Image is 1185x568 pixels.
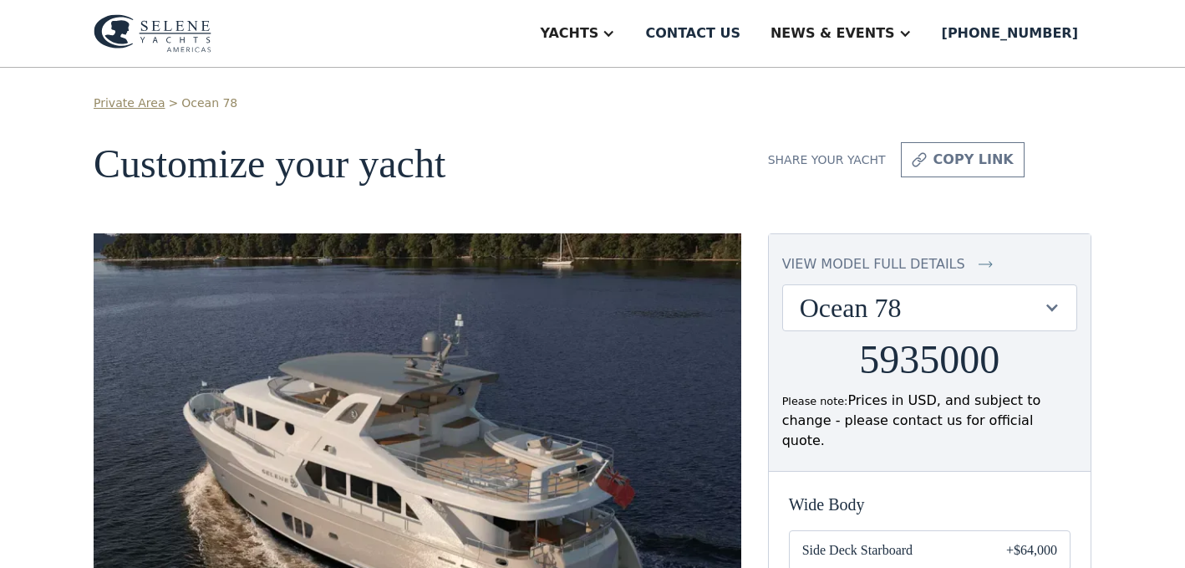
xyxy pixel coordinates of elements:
div: +$64,000 [1006,540,1057,560]
div: [PHONE_NUMBER] [942,23,1078,43]
div: Contact us [645,23,740,43]
img: logo [94,14,211,53]
div: > [168,95,178,112]
h2: 5935000 [859,338,999,382]
a: view model full details [782,254,1077,274]
img: icon [979,254,993,274]
a: copy link [901,142,1025,177]
div: Prices in USD, and subject to change - please contact us for official quote. [782,391,1077,451]
div: Yachts [540,23,598,43]
img: icon [912,150,927,170]
div: copy link [933,150,1014,170]
div: Ocean 78 [800,292,1043,324]
h1: Customize your yacht [94,142,741,187]
div: News & EVENTS [771,23,895,43]
a: Ocean 78 [181,95,237,112]
span: Side Deck Starboard [802,540,979,560]
div: Share your yacht [768,151,886,169]
div: Wide Body [789,492,1071,517]
span: Please note: [782,395,848,407]
a: Private Area [94,95,165,112]
div: view model full details [782,254,965,274]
